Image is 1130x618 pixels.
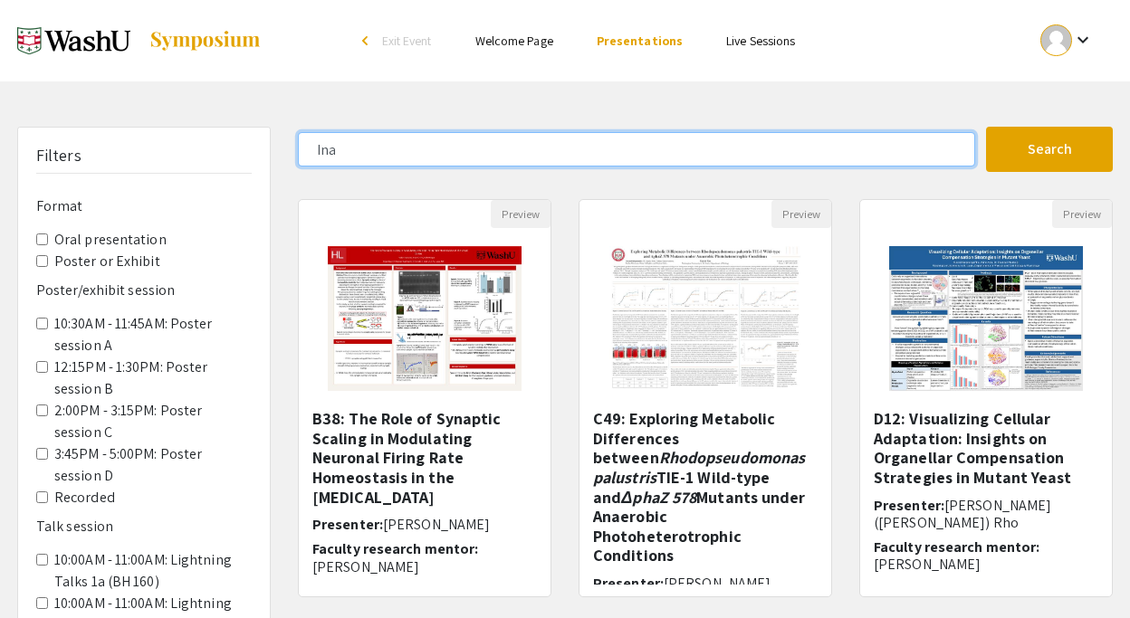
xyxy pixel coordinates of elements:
label: 10:30AM - 11:45AM: Poster session A [54,313,252,357]
h5: B38: The Role of Synaptic Scaling in Modulating Neuronal Firing Rate Homeostasis in the [MEDICAL_... [312,409,537,507]
img: <p>D12: Visualizing Cellular Adaptation: Insights on Organellar Compensation Strategies in Mutant... [871,228,1100,409]
h6: Presenter: [312,516,537,533]
a: Spring 2025 Undergraduate Research Symposium [17,18,262,63]
div: Open Presentation <p>D12: Visualizing Cellular Adaptation: Insights on Organellar Compensation St... [859,199,1113,597]
h6: Talk session [36,518,252,535]
h5: D12: Visualizing Cellular Adaptation: Insights on Organellar Compensation Strategies in Mutant Yeast [874,409,1098,487]
h5: C49: Exploring Metabolic Differences between TIE-1 Wild-type and Mutants under Anaerobic Photohet... [593,409,818,566]
em: ΔphaZ 578 [621,487,696,508]
span: Exit Event [382,33,432,49]
img: Spring 2025 Undergraduate Research Symposium [17,18,130,63]
button: Search [986,127,1113,172]
button: Preview [1052,200,1112,228]
mat-icon: Expand account dropdown [1072,29,1094,51]
button: Preview [771,200,831,228]
button: Expand account dropdown [1021,20,1113,61]
img: Symposium by ForagerOne [148,30,262,52]
span: Faculty research mentor: [312,539,478,558]
h6: Poster/exhibit session [36,281,252,299]
h5: Filters [36,146,81,166]
span: [PERSON_NAME] [664,574,771,593]
span: [PERSON_NAME] ([PERSON_NAME]) Rho [874,496,1051,532]
h6: Presenter: [874,497,1098,531]
label: 10:00AM - 11:00AM: Lightning Talks 1a (BH 160) [54,549,252,593]
img: <p>B38: The Role of Synaptic Scaling in Modulating Neuronal Firing Rate Homeostasis in the Visual... [310,228,539,409]
em: Rhodopseudomonas palustris [593,447,805,488]
label: Oral presentation [54,229,167,251]
label: Poster or Exhibit [54,251,160,272]
span: Faculty research mentor: [874,537,1039,556]
input: Search Keyword(s) Or Author(s) [298,132,975,166]
img: <p>C49: Exploring Metabolic Differences between <em>Rhodopseudomonas palustris</em> TIE-1 Wild-ty... [591,228,820,409]
label: 3:45PM - 5:00PM: Poster session D [54,443,252,487]
h6: Format [36,197,252,214]
label: 12:15PM - 1:30PM: Poster session B [54,357,252,400]
label: 2:00PM - 3:15PM: Poster session C [54,400,252,443]
a: Presentations [597,33,683,49]
span: [PERSON_NAME] [383,515,490,534]
div: Open Presentation <p>B38: The Role of Synaptic Scaling in Modulating Neuronal Firing Rate Homeost... [298,199,551,597]
div: Open Presentation <p>C49: Exploring Metabolic Differences between <em>Rhodopseudomonas palustris<... [579,199,832,597]
div: arrow_back_ios [362,35,373,46]
a: Live Sessions [726,33,795,49]
iframe: Chat [14,537,77,604]
label: Recorded [54,487,115,509]
h6: Presenter: [593,575,818,592]
p: [PERSON_NAME] [312,558,537,575]
a: Welcome Page [475,33,553,49]
button: Preview [491,200,551,228]
p: [PERSON_NAME] [874,556,1098,573]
